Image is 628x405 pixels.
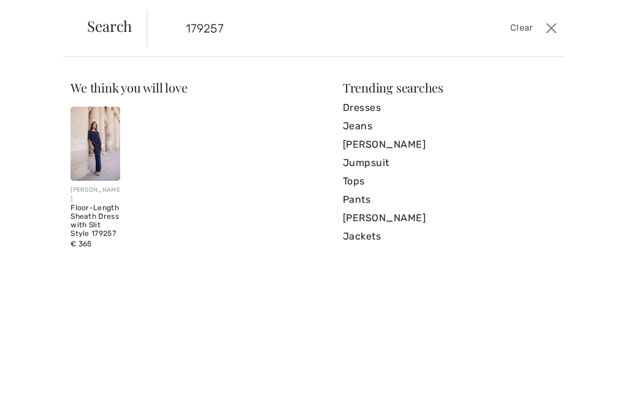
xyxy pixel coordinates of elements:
[343,154,557,172] a: Jumpsuit
[29,9,54,20] span: Chat
[71,79,187,96] span: We think you will love
[343,227,557,246] a: Jackets
[343,117,557,135] a: Jeans
[343,99,557,117] a: Dresses
[343,172,557,191] a: Tops
[71,186,120,204] div: [PERSON_NAME]
[543,18,561,38] button: Close
[177,10,451,47] input: TYPE TO SEARCH
[343,191,557,209] a: Pants
[343,209,557,227] a: [PERSON_NAME]
[71,107,120,181] img: Floor-Length Sheath Dress with Slit Style 179257. Beige
[87,18,132,33] span: Search
[510,21,533,35] span: Clear
[71,204,120,238] div: Floor-Length Sheath Dress with Slit Style 179257
[343,81,557,94] div: Trending searches
[343,135,557,154] a: [PERSON_NAME]
[71,240,92,248] span: € 365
